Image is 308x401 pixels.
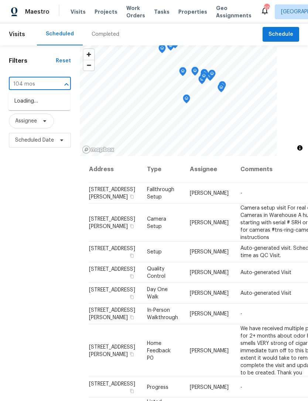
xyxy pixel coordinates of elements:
button: Zoom out [83,60,94,70]
button: Toggle attribution [295,144,304,152]
span: Home Feedback P0 [147,340,171,360]
span: Toggle attribution [298,144,302,152]
span: [PERSON_NAME] [190,385,229,390]
span: [STREET_ADDRESS][PERSON_NAME] [89,187,135,200]
span: Auto-generated Visit [240,270,291,275]
button: Copy Address [129,350,135,357]
div: Map marker [219,81,226,93]
span: Camera Setup [147,216,166,229]
div: Map marker [179,67,186,79]
th: Type [141,156,184,183]
span: [PERSON_NAME] [190,220,229,225]
button: Copy Address [129,314,135,321]
button: Copy Address [129,252,135,259]
button: Zoom in [83,49,94,60]
span: Projects [95,8,117,15]
span: [PERSON_NAME] [190,348,229,353]
span: Fallthrough Setup [147,187,174,200]
span: Work Orders [126,4,145,19]
button: Schedule [263,27,299,42]
div: Map marker [167,42,174,53]
div: Map marker [191,67,199,78]
span: [STREET_ADDRESS] [89,287,135,293]
div: Map marker [208,70,216,81]
span: Visits [9,26,25,42]
div: Map marker [201,69,208,80]
span: Assignee [15,117,37,125]
span: Visits [71,8,86,15]
div: Loading… [8,92,70,110]
span: Scheduled Date [15,136,54,144]
span: [PERSON_NAME] [190,249,229,255]
h1: Filters [9,57,56,65]
span: [PERSON_NAME] [190,291,229,296]
span: [PERSON_NAME] [190,270,229,275]
button: Copy Address [129,273,135,280]
span: [PERSON_NAME] [190,311,229,317]
span: [STREET_ADDRESS] [89,381,135,387]
span: - [240,311,242,317]
span: Tasks [154,9,170,14]
span: Properties [178,8,207,15]
div: Reset [56,57,71,65]
a: Mapbox homepage [82,145,114,154]
div: Map marker [183,94,190,106]
span: [STREET_ADDRESS] [89,267,135,272]
span: Quality Control [147,266,165,279]
button: Copy Address [129,294,135,300]
span: [STREET_ADDRESS][PERSON_NAME] [89,344,135,357]
input: Search for an address... [9,79,50,90]
span: [STREET_ADDRESS] [89,246,135,251]
button: Copy Address [129,193,135,200]
button: Close [61,79,72,90]
div: 20 [264,4,269,12]
span: Day One Walk [147,287,168,300]
span: Progress [147,385,168,390]
span: [STREET_ADDRESS][PERSON_NAME] [89,308,135,320]
div: Map marker [201,69,208,81]
div: Map marker [198,75,206,87]
button: Copy Address [129,388,135,394]
div: Map marker [218,83,225,95]
button: Copy Address [129,222,135,229]
th: Assignee [184,156,235,183]
span: In-Person Walkthrough [147,308,178,320]
span: Schedule [268,30,293,39]
span: Setup [147,249,162,255]
span: Maestro [25,8,49,15]
span: Geo Assignments [216,4,251,19]
div: Map marker [158,44,166,56]
div: Completed [92,31,119,38]
th: Address [89,156,141,183]
div: Map marker [200,72,208,83]
div: Scheduled [46,30,74,38]
span: Auto-generated Visit [240,291,291,296]
span: [STREET_ADDRESS][PERSON_NAME] [89,216,135,229]
span: [PERSON_NAME] [190,191,229,196]
span: - [240,191,242,196]
canvas: Map [80,45,277,156]
span: - [240,385,242,390]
